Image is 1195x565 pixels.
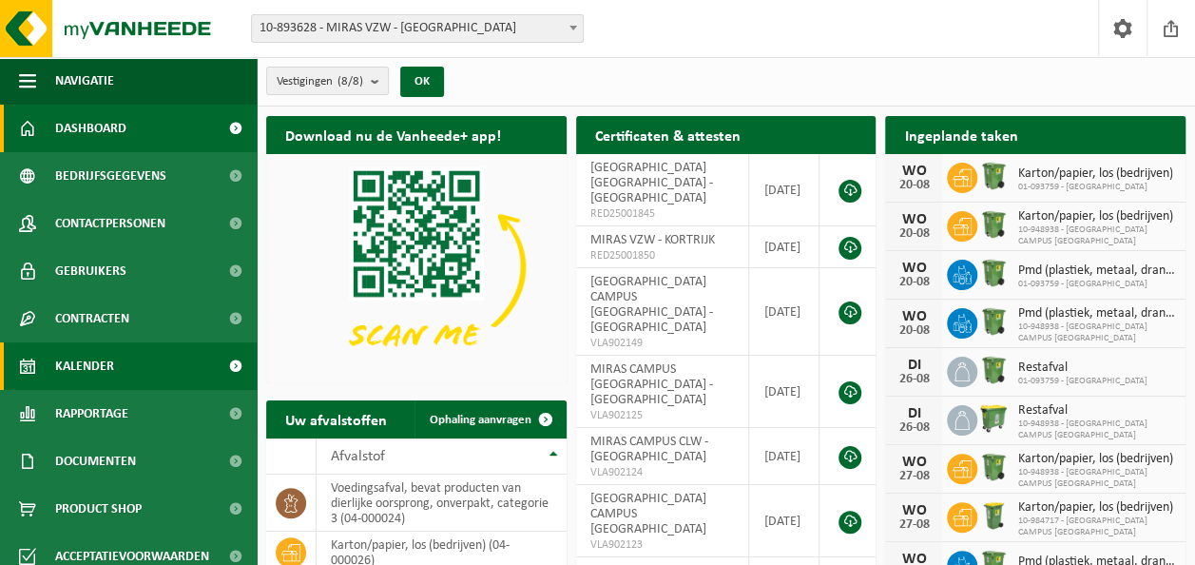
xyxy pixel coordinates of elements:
[337,75,363,88] count: (8/8)
[1017,467,1176,490] span: 10-948938 - [GEOGRAPHIC_DATA] CAMPUS [GEOGRAPHIC_DATA]
[1017,263,1176,279] span: Pmd (plastiek, metaal, drankkartons) (bedrijven)
[895,324,933,338] div: 20-08
[749,356,819,428] td: [DATE]
[1017,279,1176,290] span: 01-093759 - [GEOGRAPHIC_DATA]
[977,257,1010,289] img: WB-0370-HPE-GN-50
[266,67,389,95] button: Vestigingen(8/8)
[977,402,1010,435] img: WB-0770-HPE-GN-51
[895,212,933,227] div: WO
[1017,403,1176,419] span: Restafval
[895,227,933,241] div: 20-08
[590,206,735,222] span: RED25001845
[277,68,363,96] span: Vestigingen
[749,268,819,356] td: [DATE]
[55,152,166,200] span: Bedrijfsgegevens
[895,179,933,192] div: 20-08
[895,358,933,373] div: DI
[895,470,933,483] div: 27-08
[266,400,406,438] h2: Uw afvalstoffen
[749,154,819,226] td: [DATE]
[895,309,933,324] div: WO
[895,373,933,386] div: 26-08
[55,57,114,105] span: Navigatie
[590,362,713,407] span: MIRAS CAMPUS [GEOGRAPHIC_DATA] - [GEOGRAPHIC_DATA]
[1017,166,1172,182] span: Karton/papier, los (bedrijven)
[895,276,933,289] div: 20-08
[252,15,583,42] span: 10-893628 - MIRAS VZW - KORTRIJK
[977,354,1010,386] img: WB-0370-HPE-GN-50
[55,247,126,295] span: Gebruikers
[430,414,531,426] span: Ophaling aanvragen
[590,275,713,335] span: [GEOGRAPHIC_DATA] CAMPUS [GEOGRAPHIC_DATA] - [GEOGRAPHIC_DATA]
[895,518,933,532] div: 27-08
[251,14,584,43] span: 10-893628 - MIRAS VZW - KORTRIJK
[977,208,1010,241] img: WB-0370-HPE-GN-51
[1017,224,1176,247] span: 10-948938 - [GEOGRAPHIC_DATA] CAMPUS [GEOGRAPHIC_DATA]
[1017,182,1172,193] span: 01-093759 - [GEOGRAPHIC_DATA]
[55,390,128,438] span: Rapportage
[1017,376,1147,387] span: 01-093759 - [GEOGRAPHIC_DATA]
[55,200,165,247] span: Contactpersonen
[895,261,933,276] div: WO
[55,295,129,342] span: Contracten
[749,485,819,557] td: [DATE]
[895,164,933,179] div: WO
[590,248,735,263] span: RED25001850
[590,336,735,351] span: VLA902149
[317,475,567,532] td: voedingsafval, bevat producten van dierlijke oorsprong, onverpakt, categorie 3 (04-000024)
[895,455,933,470] div: WO
[1017,321,1176,344] span: 10-948938 - [GEOGRAPHIC_DATA] CAMPUS [GEOGRAPHIC_DATA]
[590,233,715,247] span: MIRAS VZW - KORTRIJK
[400,67,444,97] button: OK
[1017,452,1176,467] span: Karton/papier, los (bedrijven)
[1017,516,1176,538] span: 10-984717 - [GEOGRAPHIC_DATA] CAMPUS [GEOGRAPHIC_DATA]
[977,160,1010,192] img: WB-0370-HPE-GN-50
[1017,500,1176,516] span: Karton/papier, los (bedrijven)
[749,428,819,485] td: [DATE]
[895,406,933,421] div: DI
[576,116,760,153] h2: Certificaten & attesten
[1017,209,1176,224] span: Karton/papier, los (bedrijven)
[1017,419,1176,441] span: 10-948938 - [GEOGRAPHIC_DATA] CAMPUS [GEOGRAPHIC_DATA]
[590,435,708,464] span: MIRAS CAMPUS CLW - [GEOGRAPHIC_DATA]
[895,421,933,435] div: 26-08
[749,226,819,268] td: [DATE]
[55,342,114,390] span: Kalender
[590,537,735,553] span: VLA902123
[590,161,713,205] span: [GEOGRAPHIC_DATA] [GEOGRAPHIC_DATA] - [GEOGRAPHIC_DATA]
[414,400,565,438] a: Ophaling aanvragen
[55,438,136,485] span: Documenten
[885,116,1036,153] h2: Ingeplande taken
[895,503,933,518] div: WO
[590,492,706,536] span: [GEOGRAPHIC_DATA] CAMPUS [GEOGRAPHIC_DATA]
[55,105,126,152] span: Dashboard
[266,154,567,380] img: Download de VHEPlus App
[977,499,1010,532] img: WB-0240-HPE-GN-50
[1017,360,1147,376] span: Restafval
[331,449,385,464] span: Afvalstof
[590,408,735,423] span: VLA902125
[590,465,735,480] span: VLA902124
[266,116,520,153] h2: Download nu de Vanheede+ app!
[977,451,1010,483] img: WB-0370-HPE-GN-51
[1017,306,1176,321] span: Pmd (plastiek, metaal, drankkartons) (bedrijven)
[55,485,142,533] span: Product Shop
[977,305,1010,338] img: WB-0370-HPE-GN-51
